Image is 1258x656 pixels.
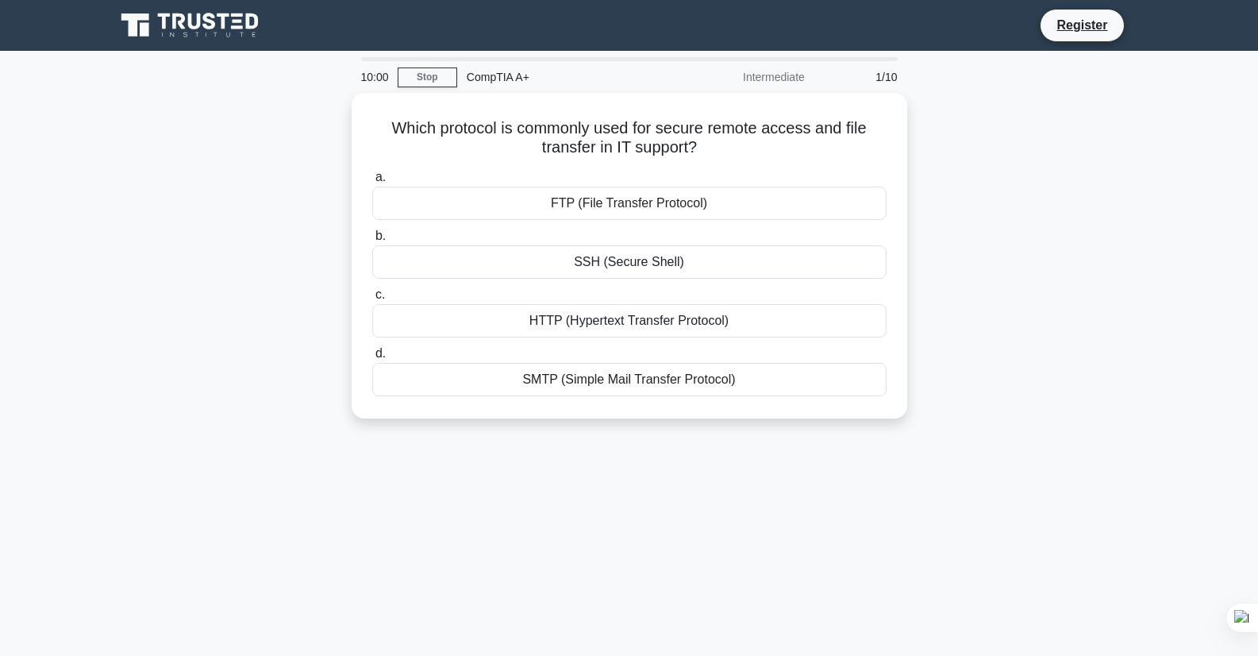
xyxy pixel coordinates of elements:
[1047,15,1117,35] a: Register
[398,68,457,87] a: Stop
[372,363,887,396] div: SMTP (Simple Mail Transfer Protocol)
[675,61,814,93] div: Intermediate
[375,287,385,301] span: c.
[457,61,675,93] div: CompTIA A+
[352,61,398,93] div: 10:00
[372,304,887,338] div: HTTP (Hypertext Transfer Protocol)
[372,187,887,220] div: FTP (File Transfer Protocol)
[372,245,887,279] div: SSH (Secure Shell)
[371,118,888,158] h5: Which protocol is commonly used for secure remote access and file transfer in IT support?
[375,346,386,360] span: d.
[814,61,907,93] div: 1/10
[375,229,386,242] span: b.
[375,170,386,183] span: a.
